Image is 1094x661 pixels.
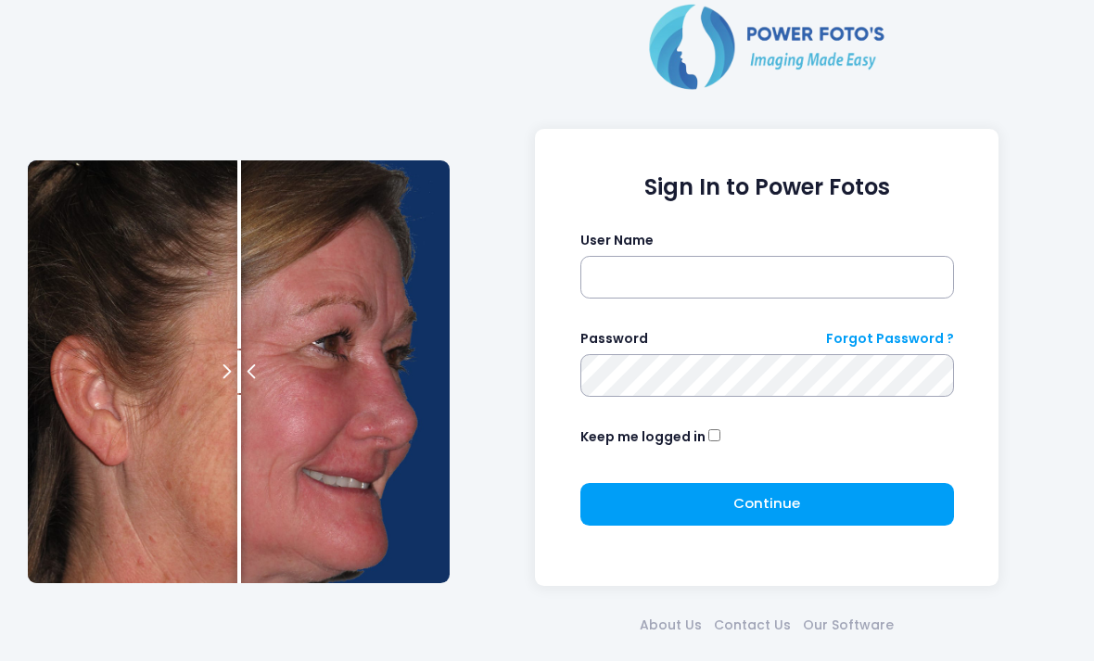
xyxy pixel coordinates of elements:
h1: Sign In to Power Fotos [580,174,954,201]
label: Keep me logged in [580,427,706,447]
a: About Us [634,616,708,635]
span: Continue [733,493,800,513]
a: Forgot Password ? [826,329,954,349]
label: User Name [580,231,654,250]
label: Password [580,329,648,349]
a: Our Software [797,616,900,635]
button: Continue [580,483,954,526]
a: Contact Us [708,616,797,635]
